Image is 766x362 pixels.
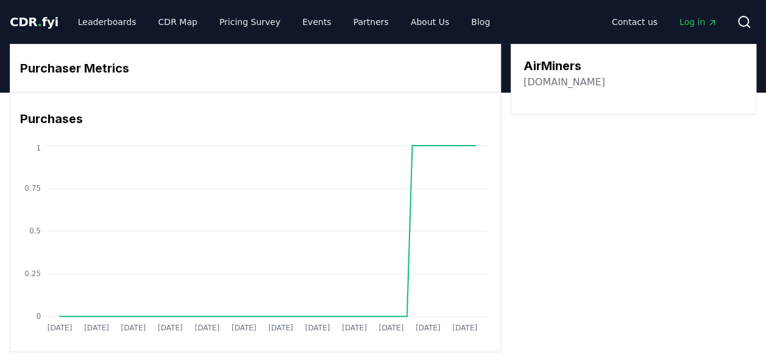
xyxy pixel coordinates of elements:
[210,11,290,33] a: Pricing Survey
[149,11,207,33] a: CDR Map
[523,57,605,75] h3: AirMiners
[379,324,404,332] tspan: [DATE]
[602,11,727,33] nav: Main
[20,59,491,77] h3: Purchaser Metrics
[48,324,73,332] tspan: [DATE]
[670,11,727,33] a: Log in
[344,11,399,33] a: Partners
[10,15,59,29] span: CDR fyi
[20,110,491,128] h3: Purchases
[416,324,441,332] tspan: [DATE]
[602,11,667,33] a: Contact us
[36,144,41,152] tspan: 1
[232,324,257,332] tspan: [DATE]
[36,312,41,321] tspan: 0
[121,324,146,332] tspan: [DATE]
[268,324,293,332] tspan: [DATE]
[10,13,59,30] a: CDR.fyi
[194,324,219,332] tspan: [DATE]
[24,269,41,278] tspan: 0.25
[305,324,330,332] tspan: [DATE]
[523,75,605,90] a: [DOMAIN_NAME]
[342,324,367,332] tspan: [DATE]
[38,15,42,29] span: .
[452,324,477,332] tspan: [DATE]
[68,11,146,33] a: Leaderboards
[401,11,459,33] a: About Us
[29,227,41,235] tspan: 0.5
[158,324,183,332] tspan: [DATE]
[461,11,500,33] a: Blog
[24,184,41,193] tspan: 0.75
[68,11,500,33] nav: Main
[679,16,717,28] span: Log in
[84,324,109,332] tspan: [DATE]
[293,11,341,33] a: Events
